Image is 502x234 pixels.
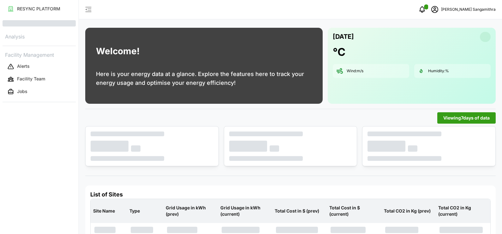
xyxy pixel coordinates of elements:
h1: °C [333,45,345,59]
h1: Welcome! [96,44,140,58]
p: Grid Usage in kWh (prev) [164,200,217,223]
p: Humidity: % [428,68,449,74]
button: notifications [416,3,428,16]
a: Alerts [3,60,76,73]
p: Alerts [17,63,30,69]
p: RESYNC PLATFORM [17,6,60,12]
p: Total CO2 in Kg (current) [437,200,489,223]
p: Wind: m/s [347,68,363,74]
button: Facility Team [3,73,76,85]
button: Jobs [3,86,76,97]
p: Grid Usage in kWh (current) [219,200,271,223]
a: Facility Team [3,73,76,85]
p: Total Cost in $ (prev) [273,203,326,219]
p: Type [128,203,162,219]
button: schedule [428,3,441,16]
h4: List of Sites [90,190,491,199]
button: RESYNC PLATFORM [3,3,76,15]
p: Here is your energy data at a glance. Explore the features here to track your energy usage and op... [96,70,312,87]
p: Jobs [17,88,27,95]
p: [PERSON_NAME] Sangamithra [441,7,496,13]
button: Viewing7days of data [437,112,496,124]
p: Total CO2 in Kg (prev) [383,203,435,219]
p: [DATE] [333,32,354,42]
p: Total Cost in $ (current) [328,200,380,223]
p: Analysis [3,32,76,41]
button: Alerts [3,61,76,72]
p: Site Name [92,203,126,219]
p: Facility Team [17,76,45,82]
span: Viewing 7 days of data [443,113,490,123]
p: Facility Management [3,50,76,59]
